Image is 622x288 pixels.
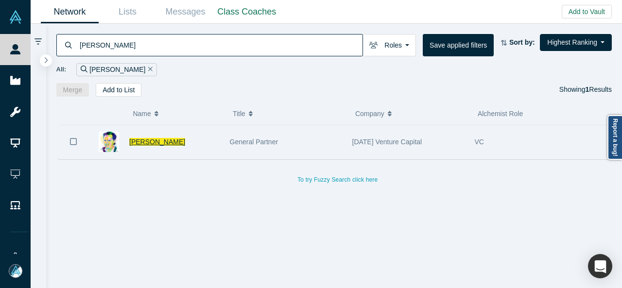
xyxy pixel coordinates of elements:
img: Mia Scott's Account [9,264,22,278]
button: Remove Filter [145,64,153,75]
button: Name [133,103,223,124]
a: Class Coaches [214,0,279,23]
a: Messages [156,0,214,23]
button: To try Fuzzy Search click here [291,173,384,186]
div: Showing [559,83,612,97]
button: Roles [363,34,416,56]
button: Save applied filters [423,34,494,56]
button: Title [233,103,345,124]
img: Alchemist Vault Logo [9,10,22,24]
a: Network [41,0,99,23]
span: Title [233,103,245,124]
button: Highest Ranking [540,34,612,51]
strong: 1 [586,85,589,93]
img: Andrew Romans's Profile Image [99,132,119,152]
span: [DATE] Venture Capital [352,138,422,146]
input: Search by name, title, company, summary, expertise, investment criteria or topics of focus [79,34,363,56]
button: Add to List [96,83,141,97]
strong: Sort by: [509,38,535,46]
div: [PERSON_NAME] [76,63,157,76]
button: Merge [56,83,89,97]
button: Bookmark [58,125,88,159]
span: All: [56,65,67,74]
span: Company [355,103,384,124]
span: Results [586,85,612,93]
span: Name [133,103,151,124]
a: Lists [99,0,156,23]
button: Company [355,103,467,124]
a: Report a bug! [607,115,622,160]
button: Add to Vault [562,5,612,18]
span: VC [475,138,484,146]
a: [PERSON_NAME] [129,138,185,146]
span: General Partner [230,138,278,146]
span: Alchemist Role [478,110,523,118]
